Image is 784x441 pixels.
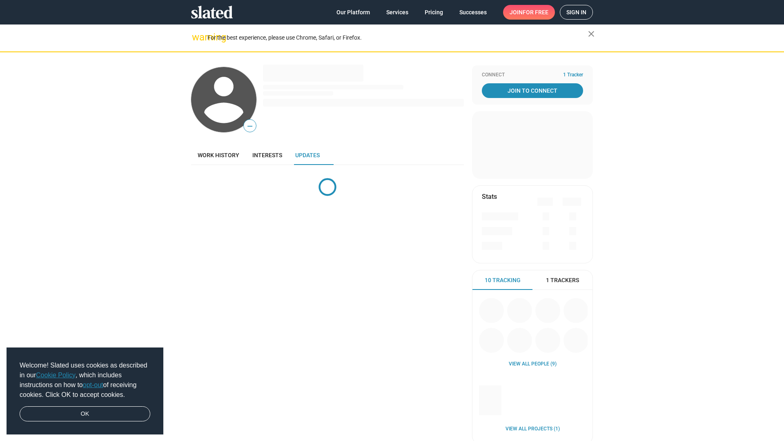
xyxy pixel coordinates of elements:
span: for free [523,5,548,20]
a: Sign in [560,5,593,20]
span: Interests [252,152,282,158]
a: Joinfor free [503,5,555,20]
span: Updates [295,152,320,158]
span: Successes [459,5,487,20]
span: 10 Tracking [485,276,521,284]
div: For the best experience, please use Chrome, Safari, or Firefox. [207,32,588,43]
span: 1 Trackers [546,276,579,284]
mat-card-title: Stats [482,192,497,201]
span: — [244,121,256,131]
a: Work history [191,145,246,165]
div: Connect [482,72,583,78]
span: Pricing [425,5,443,20]
a: Updates [289,145,326,165]
a: Successes [453,5,493,20]
span: Join [510,5,548,20]
a: Cookie Policy [36,372,76,379]
a: View all Projects (1) [506,426,560,432]
a: Services [380,5,415,20]
div: cookieconsent [7,347,163,435]
span: 1 Tracker [563,72,583,78]
span: Services [386,5,408,20]
mat-icon: warning [192,32,202,42]
a: Our Platform [330,5,376,20]
span: Our Platform [336,5,370,20]
a: dismiss cookie message [20,406,150,422]
span: Join To Connect [483,83,581,98]
a: opt-out [83,381,103,388]
a: Pricing [418,5,450,20]
a: Interests [246,145,289,165]
a: View all People (9) [509,361,557,367]
span: Work history [198,152,239,158]
span: Welcome! Slated uses cookies as described in our , which includes instructions on how to of recei... [20,361,150,400]
mat-icon: close [586,29,596,39]
span: Sign in [566,5,586,19]
a: Join To Connect [482,83,583,98]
